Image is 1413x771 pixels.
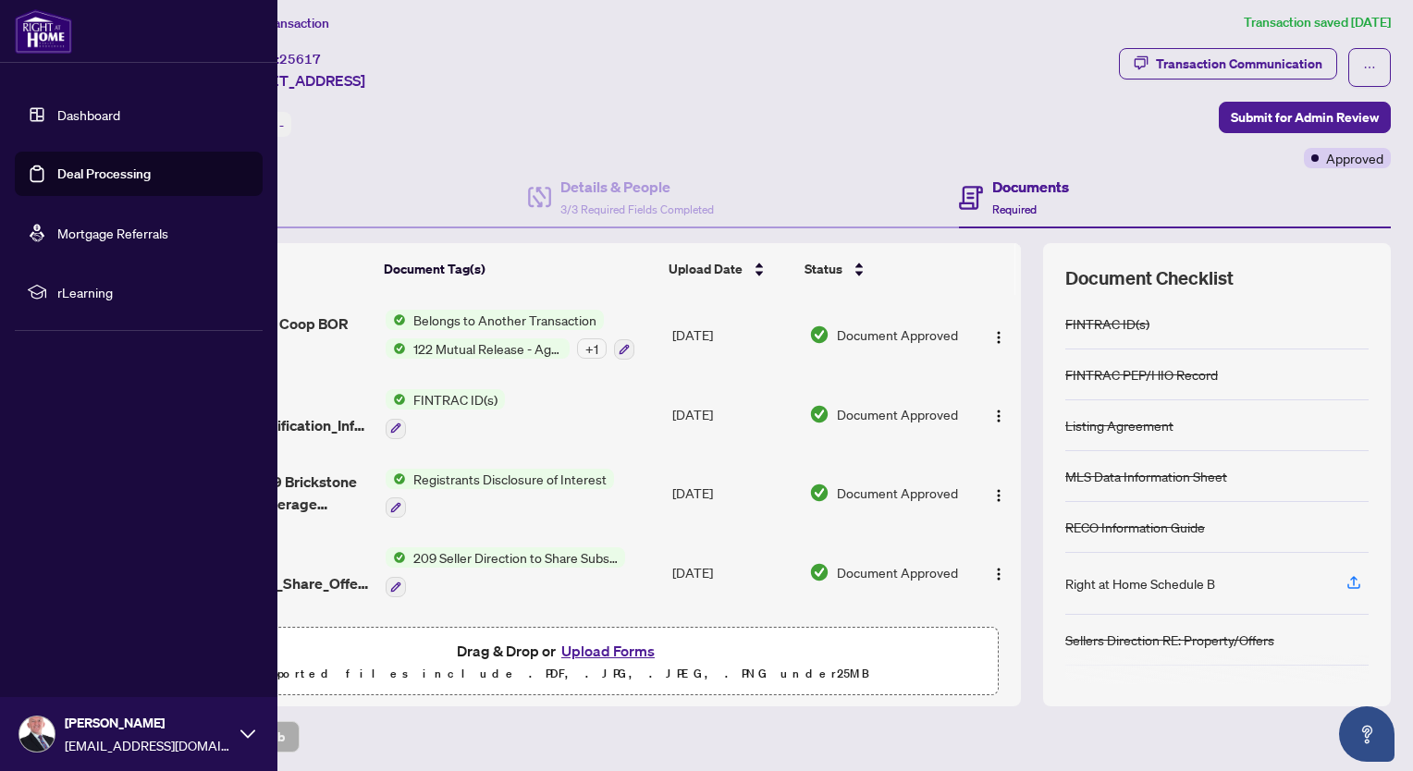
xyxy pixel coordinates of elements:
[809,562,829,582] img: Document Status
[1119,48,1337,80] button: Transaction Communication
[386,310,406,330] img: Status Icon
[837,562,958,582] span: Document Approved
[229,69,365,92] span: [STREET_ADDRESS]
[386,469,614,519] button: Status IconRegistrants Disclosure of Interest
[1065,517,1205,537] div: RECO Information Guide
[837,324,958,345] span: Document Approved
[386,547,625,597] button: Status Icon209 Seller Direction to Share Substance of Offers
[809,483,829,503] img: Document Status
[279,51,321,67] span: 25617
[837,483,958,503] span: Document Approved
[65,735,231,755] span: [EMAIL_ADDRESS][DOMAIN_NAME]
[1065,415,1173,435] div: Listing Agreement
[661,243,797,295] th: Upload Date
[992,176,1069,198] h4: Documents
[386,469,406,489] img: Status Icon
[57,165,151,182] a: Deal Processing
[406,547,625,568] span: 209 Seller Direction to Share Substance of Offers
[57,282,250,302] span: rLearning
[406,389,505,410] span: FINTRAC ID(s)
[386,338,406,359] img: Status Icon
[665,374,802,454] td: [DATE]
[560,176,714,198] h4: Details & People
[984,478,1014,508] button: Logo
[1065,364,1218,385] div: FINTRAC PEP/HIO Record
[386,310,634,360] button: Status IconBelongs to Another TransactionStatus Icon122 Mutual Release - Agreement of Purchase an...
[386,547,406,568] img: Status Icon
[577,338,607,359] div: + 1
[805,259,842,279] span: Status
[665,295,802,374] td: [DATE]
[797,243,967,295] th: Status
[65,713,231,733] span: [PERSON_NAME]
[386,389,406,410] img: Status Icon
[19,716,55,752] img: Profile Icon
[15,9,72,54] img: logo
[665,454,802,533] td: [DATE]
[1231,103,1379,132] span: Submit for Admin Review
[57,106,120,123] a: Dashboard
[991,330,1006,345] img: Logo
[1339,706,1395,762] button: Open asap
[665,532,802,612] td: [DATE]
[386,389,505,439] button: Status IconFINTRAC ID(s)
[1065,630,1274,650] div: Sellers Direction RE: Property/Offers
[1326,148,1383,168] span: Approved
[406,310,604,330] span: Belongs to Another Transaction
[279,116,284,133] span: -
[1219,102,1391,133] button: Submit for Admin Review
[1065,466,1227,486] div: MLS Data Information Sheet
[57,225,168,241] a: Mortgage Referrals
[457,639,660,663] span: Drag & Drop or
[556,639,660,663] button: Upload Forms
[1363,61,1376,74] span: ellipsis
[1065,313,1149,334] div: FINTRAC ID(s)
[809,324,829,345] img: Document Status
[991,409,1006,423] img: Logo
[837,404,958,424] span: Document Approved
[991,488,1006,503] img: Logo
[130,663,987,685] p: Supported files include .PDF, .JPG, .JPEG, .PNG under 25 MB
[1065,265,1234,291] span: Document Checklist
[992,202,1037,216] span: Required
[669,259,743,279] span: Upload Date
[1156,49,1322,79] div: Transaction Communication
[1065,573,1215,594] div: Right at Home Schedule B
[230,15,329,31] span: View Transaction
[984,320,1014,349] button: Logo
[665,612,802,691] td: [DATE]
[376,243,661,295] th: Document Tag(s)
[984,399,1014,429] button: Logo
[991,567,1006,581] img: Logo
[560,202,714,216] span: 3/3 Required Fields Completed
[984,557,1014,587] button: Logo
[809,404,829,424] img: Document Status
[406,338,570,359] span: 122 Mutual Release - Agreement of Purchase and Sale
[1244,12,1391,33] article: Transaction saved [DATE]
[406,469,614,489] span: Registrants Disclosure of Interest
[119,628,998,696] span: Drag & Drop orUpload FormsSupported files include .PDF, .JPG, .JPEG, .PNG under25MB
